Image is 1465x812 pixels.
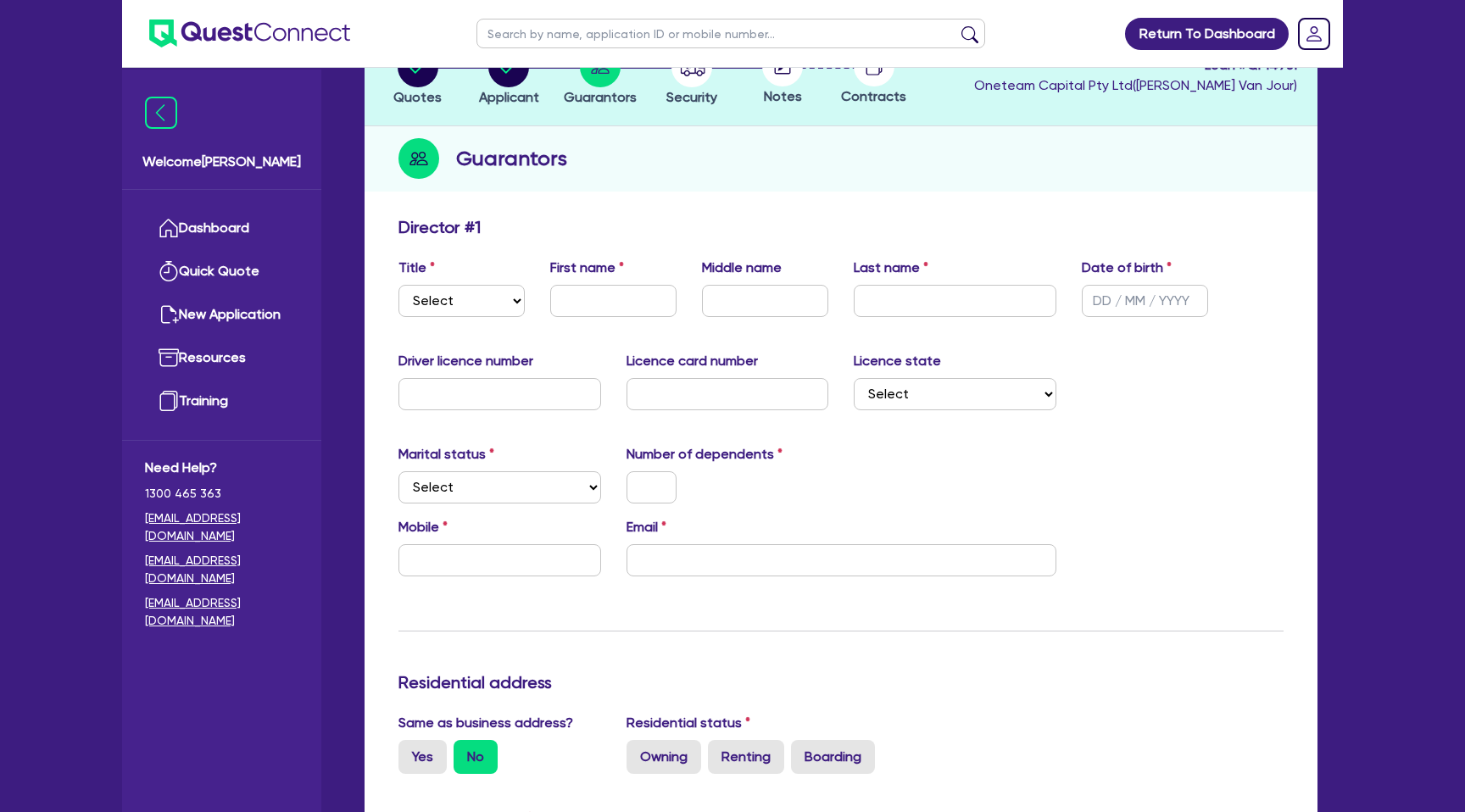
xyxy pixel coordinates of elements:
[1082,285,1208,317] input: DD / MM / YYYY
[145,97,177,129] img: icon-menu-close
[791,740,875,774] label: Boarding
[159,261,179,281] img: quick-quote
[145,552,298,587] a: [EMAIL_ADDRESS][DOMAIN_NAME]
[666,89,717,105] span: Security
[854,351,941,371] label: Licence state
[454,740,498,774] label: No
[666,46,718,108] button: Security
[456,143,567,174] h2: Guarantors
[1082,258,1172,278] label: Date of birth
[550,258,624,278] label: First name
[149,19,350,47] img: quest-connect-logo-blue
[159,348,179,368] img: resources
[145,207,298,250] a: Dashboard
[854,258,928,278] label: Last name
[841,88,906,104] span: Contracts
[398,740,447,774] label: Yes
[145,293,298,336] a: New Application
[974,77,1297,93] span: Oneteam Capital Pty Ltd ( [PERSON_NAME] Van Jour )
[1292,12,1336,56] a: Dropdown toggle
[563,46,638,108] button: Guarantors
[398,517,448,537] label: Mobile
[145,380,298,423] a: Training
[708,740,784,774] label: Renting
[142,152,301,172] span: Welcome [PERSON_NAME]
[476,19,985,48] input: Search by name, application ID or mobile number...
[478,46,540,108] button: Applicant
[398,217,481,237] h3: Director # 1
[398,138,439,179] img: step-icon
[398,444,494,464] label: Marital status
[1125,18,1289,50] a: Return To Dashboard
[564,89,637,105] span: Guarantors
[627,517,666,537] label: Email
[145,458,298,478] span: Need Help?
[398,258,435,278] label: Title
[159,391,179,411] img: training
[393,46,443,108] button: Quotes
[145,250,298,293] a: Quick Quote
[627,351,758,371] label: Licence card number
[702,258,782,278] label: Middle name
[159,304,179,325] img: new-application
[627,444,783,464] label: Number of dependents
[627,740,701,774] label: Owning
[627,713,750,733] label: Residential status
[145,485,298,503] span: 1300 465 363
[764,88,802,104] span: Notes
[145,509,298,545] a: [EMAIL_ADDRESS][DOMAIN_NAME]
[398,713,573,733] label: Same as business address?
[398,672,1284,692] h3: Residential address
[393,89,442,105] span: Quotes
[398,351,533,371] label: Driver licence number
[145,336,298,380] a: Resources
[145,594,298,630] a: [EMAIL_ADDRESS][DOMAIN_NAME]
[479,89,539,105] span: Applicant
